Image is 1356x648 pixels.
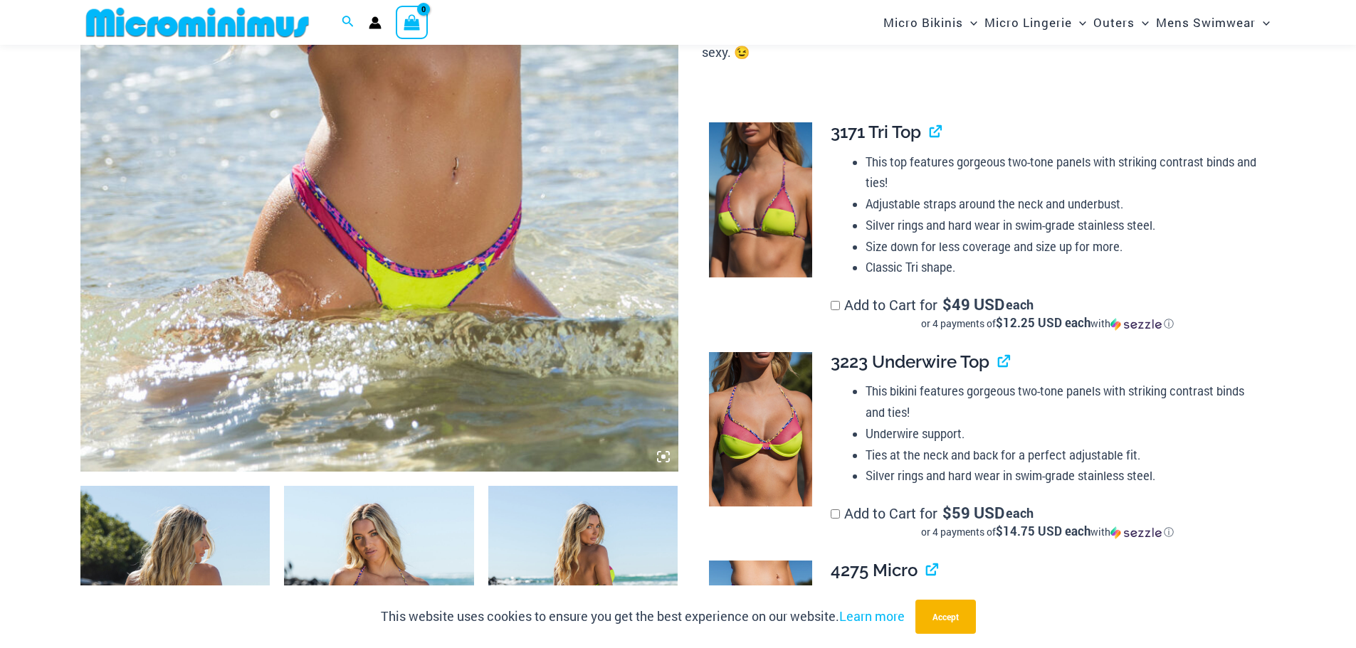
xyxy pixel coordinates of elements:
[866,193,1264,215] li: Adjustable straps around the neck and underbust.
[996,314,1090,331] span: $12.25 USD each
[1006,297,1034,312] span: each
[866,152,1264,193] li: This top features gorgeous two-tone panels with striking contrast binds and ties!
[981,4,1090,41] a: Micro LingerieMenu ToggleMenu Toggle
[709,352,812,507] img: Coastal Bliss Leopard Sunset 3223 Underwire Top
[709,122,812,277] img: Coastal Bliss Leopard Sunset 3171 Tri Top
[1090,4,1152,41] a: OutersMenu ToggleMenu Toggle
[831,509,840,519] input: Add to Cart for$59 USD eachor 4 payments of$14.75 USD eachwithSezzle Click to learn more about Se...
[866,423,1264,445] li: Underwire support.
[942,506,1004,520] span: 59 USD
[831,317,1264,331] div: or 4 payments of with
[831,504,1264,539] label: Add to Cart for
[883,4,963,41] span: Micro Bikinis
[866,381,1264,423] li: This bikini features gorgeous two-tone panels with striking contrast binds and ties!
[1156,4,1256,41] span: Mens Swimwear
[1110,318,1162,331] img: Sezzle
[831,295,1264,331] label: Add to Cart for
[1152,4,1273,41] a: Mens SwimwearMenu ToggleMenu Toggle
[831,301,840,310] input: Add to Cart for$49 USD eachor 4 payments of$12.25 USD eachwithSezzle Click to learn more about Se...
[831,122,921,142] span: 3171 Tri Top
[866,257,1264,278] li: Classic Tri shape.
[878,2,1276,43] nav: Site Navigation
[831,317,1264,331] div: or 4 payments of$12.25 USD eachwithSezzle Click to learn more about Sezzle
[1110,526,1162,539] img: Sezzle
[1072,4,1086,41] span: Menu Toggle
[831,525,1264,539] div: or 4 payments of with
[866,465,1264,487] li: Silver rings and hard wear in swim-grade stainless steel.
[942,297,1004,312] span: 49 USD
[1135,4,1149,41] span: Menu Toggle
[1256,4,1270,41] span: Menu Toggle
[831,560,918,580] span: 4275 Micro
[369,16,382,29] a: Account icon link
[831,525,1264,539] div: or 4 payments of$14.75 USD eachwithSezzle Click to learn more about Sezzle
[342,14,354,32] a: Search icon link
[381,606,905,627] p: This website uses cookies to ensure you get the best experience on our website.
[963,4,977,41] span: Menu Toggle
[942,502,952,523] span: $
[396,6,429,38] a: View Shopping Cart, empty
[996,523,1090,539] span: $14.75 USD each
[942,294,952,314] span: $
[80,6,315,38] img: MM SHOP LOGO FLAT
[880,4,981,41] a: Micro BikinisMenu ToggleMenu Toggle
[831,351,989,372] span: 3223 Underwire Top
[866,445,1264,466] li: Ties at the neck and back for a perfect adjustable fit.
[915,600,976,634] button: Accept
[984,4,1072,41] span: Micro Lingerie
[839,607,905,625] a: Learn more
[866,236,1264,257] li: Size down for less coverage and size up for more.
[866,215,1264,236] li: Silver rings and hard wear in swim-grade stainless steel.
[1006,506,1034,520] span: each
[1093,4,1135,41] span: Outers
